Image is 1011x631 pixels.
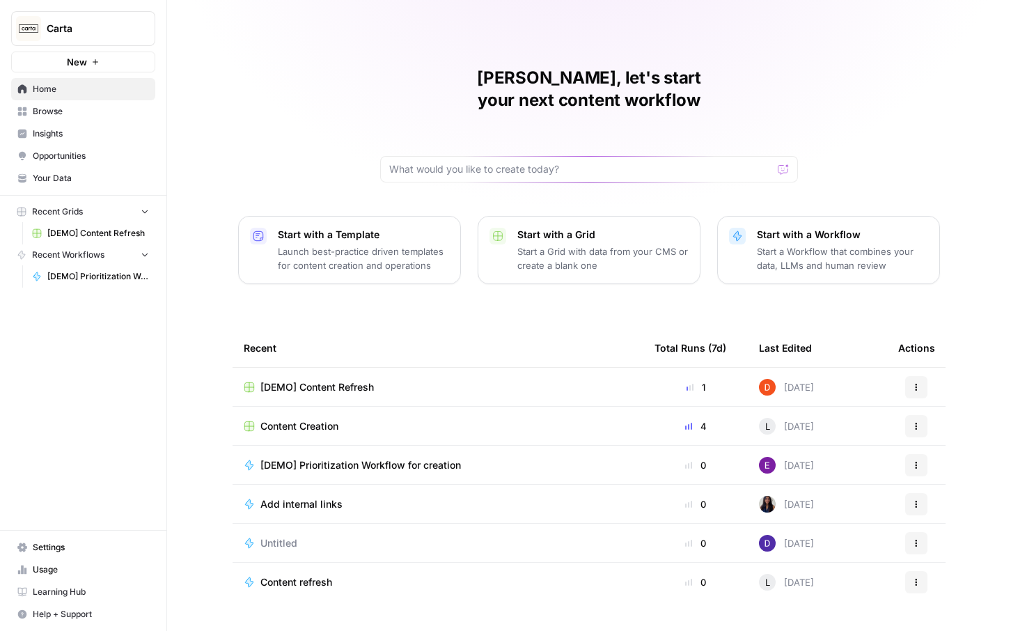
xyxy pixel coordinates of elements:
span: Your Data [33,172,149,185]
div: [DATE] [759,535,814,552]
img: tb834r7wcu795hwbtepf06oxpmnl [759,457,776,474]
button: Recent Grids [11,201,155,222]
div: Last Edited [759,329,812,367]
p: Start a Workflow that combines your data, LLMs and human review [757,244,928,272]
span: Settings [33,541,149,554]
a: Learning Hub [11,581,155,603]
a: Settings [11,536,155,559]
img: 6clbhjv5t98vtpq4yyt91utag0vy [759,535,776,552]
input: What would you like to create today? [389,162,772,176]
a: Home [11,78,155,100]
span: Content refresh [260,575,332,589]
a: Browse [11,100,155,123]
a: Insights [11,123,155,145]
p: Start with a Template [278,228,449,242]
span: Recent Grids [32,205,83,218]
button: New [11,52,155,72]
a: Usage [11,559,155,581]
span: [DEMO] Content Refresh [47,227,149,240]
button: Help + Support [11,603,155,625]
div: [DATE] [759,457,814,474]
span: Home [33,83,149,95]
button: Start with a GridStart a Grid with data from your CMS or create a blank one [478,216,700,284]
span: New [67,55,87,69]
span: Recent Workflows [32,249,104,261]
div: 0 [655,536,737,550]
div: [DATE] [759,379,814,396]
span: Help + Support [33,608,149,621]
span: Carta [47,22,131,36]
span: [DEMO] Prioritization Workflow for creation [260,458,461,472]
div: 4 [655,419,737,433]
div: Actions [898,329,935,367]
a: [DEMO] Content Refresh [244,380,632,394]
span: Content Creation [260,419,338,433]
a: [DEMO] Content Refresh [26,222,155,244]
a: Add internal links [244,497,632,511]
span: Untitled [260,536,297,550]
p: Start with a Grid [517,228,689,242]
div: [DATE] [759,496,814,513]
a: [DEMO] Prioritization Workflow for creation [26,265,155,288]
span: Insights [33,127,149,140]
p: Launch best-practice driven templates for content creation and operations [278,244,449,272]
button: Workspace: Carta [11,11,155,46]
button: Start with a TemplateLaunch best-practice driven templates for content creation and operations [238,216,461,284]
a: [DEMO] Prioritization Workflow for creation [244,458,632,472]
div: 1 [655,380,737,394]
div: 0 [655,497,737,511]
div: Recent [244,329,632,367]
span: L [765,575,770,589]
span: Opportunities [33,150,149,162]
span: [DEMO] Content Refresh [260,380,374,394]
img: 8e1kl30e504tbu4klt84v0xbx9a2 [759,379,776,396]
a: Untitled [244,536,632,550]
span: Add internal links [260,497,343,511]
div: 0 [655,575,737,589]
div: [DATE] [759,574,814,591]
p: Start a Grid with data from your CMS or create a blank one [517,244,689,272]
a: Opportunities [11,145,155,167]
span: L [765,419,770,433]
div: Total Runs (7d) [655,329,726,367]
div: 0 [655,458,737,472]
span: Learning Hub [33,586,149,598]
h1: [PERSON_NAME], let's start your next content workflow [380,67,798,111]
span: [DEMO] Prioritization Workflow for creation [47,270,149,283]
img: Carta Logo [16,16,41,41]
div: [DATE] [759,418,814,435]
button: Recent Workflows [11,244,155,265]
a: Your Data [11,167,155,189]
p: Start with a Workflow [757,228,928,242]
span: Usage [33,563,149,576]
button: Start with a WorkflowStart a Workflow that combines your data, LLMs and human review [717,216,940,284]
a: Content Creation [244,419,632,433]
span: Browse [33,105,149,118]
a: Content refresh [244,575,632,589]
img: rox323kbkgutb4wcij4krxobkpon [759,496,776,513]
